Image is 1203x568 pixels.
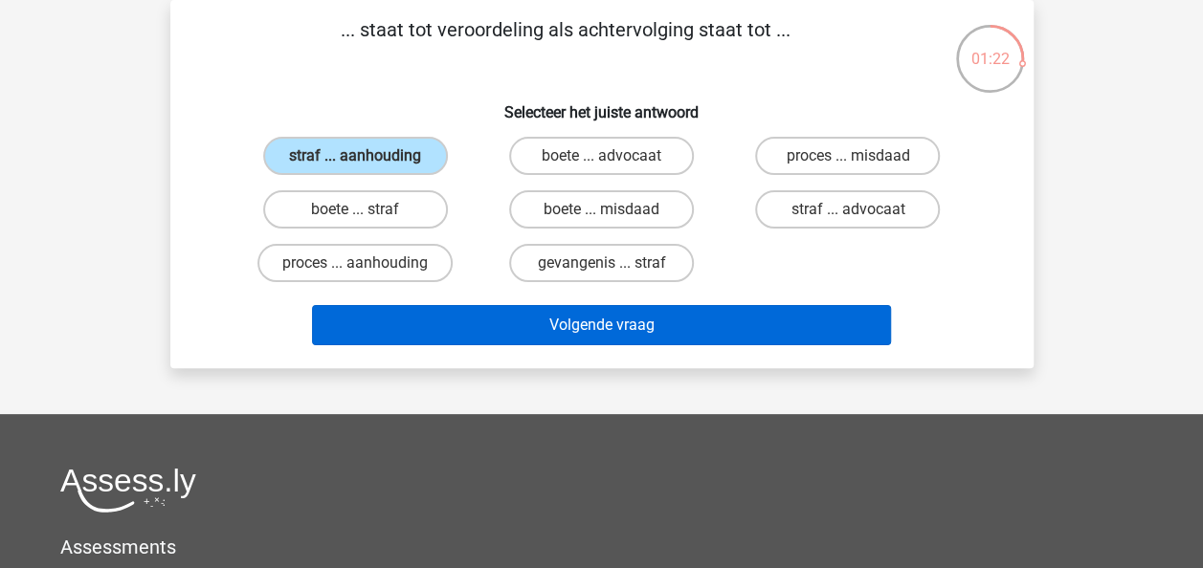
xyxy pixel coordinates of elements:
label: boete ... misdaad [509,190,694,229]
label: proces ... aanhouding [257,244,453,282]
label: proces ... misdaad [755,137,940,175]
h5: Assessments [60,535,1143,558]
p: ... staat tot veroordeling als achtervolging staat tot ... [201,15,931,73]
label: boete ... straf [263,190,448,229]
h6: Selecteer het juiste antwoord [201,88,1003,121]
label: boete ... advocaat [509,137,694,175]
label: straf ... advocaat [755,190,940,229]
label: gevangenis ... straf [509,244,694,282]
label: straf ... aanhouding [263,137,448,175]
div: 01:22 [954,23,1026,71]
img: Assessly logo [60,468,196,513]
button: Volgende vraag [312,305,891,345]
